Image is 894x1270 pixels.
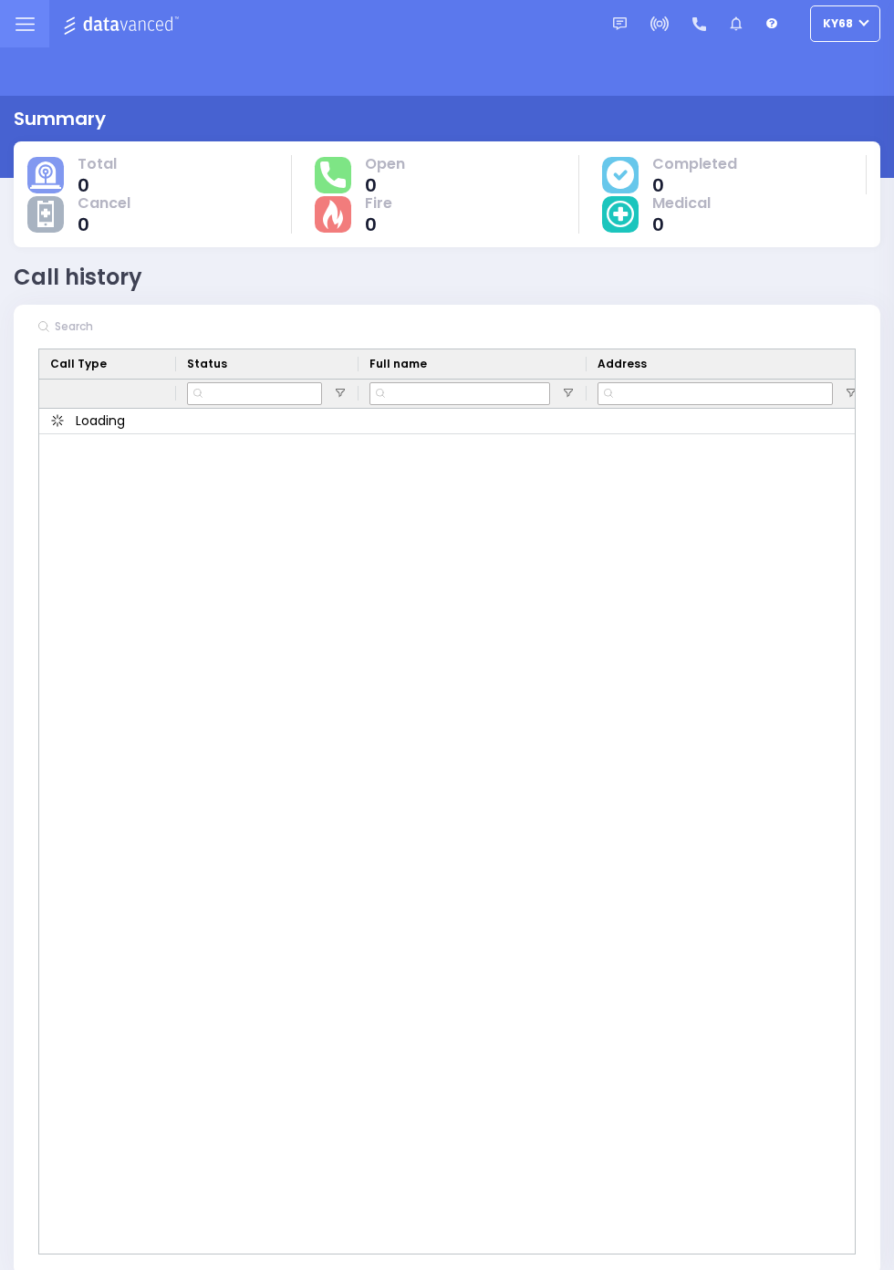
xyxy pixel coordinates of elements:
div: Summary [14,105,106,132]
div: Call history [14,261,142,294]
span: Cancel [78,194,130,213]
span: Loading [76,411,125,431]
input: Address Filter Input [598,382,833,405]
img: message.svg [613,17,627,31]
span: Open [365,155,405,173]
input: Status Filter Input [187,382,322,405]
button: Open Filter Menu [844,386,858,401]
input: Full name Filter Input [369,382,550,405]
span: Call Type [50,356,107,372]
button: Open Filter Menu [333,386,348,401]
img: medical-cause.svg [607,201,634,228]
img: total-response.svg [320,161,346,187]
span: 0 [365,176,405,194]
span: 0 [365,215,392,234]
button: ky68 [810,5,880,42]
span: 0 [652,176,737,194]
img: cause-cover.svg [607,161,634,188]
img: fire-cause.svg [323,200,342,229]
span: 0 [78,176,117,194]
span: 0 [78,215,130,234]
span: Fire [365,194,392,213]
input: Search [49,310,323,343]
button: Open Filter Menu [561,386,576,401]
span: Total [78,155,117,173]
img: total-cause.svg [30,161,61,189]
span: Status [187,356,227,372]
span: Medical [652,194,711,213]
span: Full name [369,356,427,372]
span: ky68 [823,16,853,32]
span: Completed [652,155,737,173]
span: Address [598,356,647,372]
img: other-cause.svg [37,201,54,228]
img: Logo [63,13,184,36]
span: 0 [652,215,711,234]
